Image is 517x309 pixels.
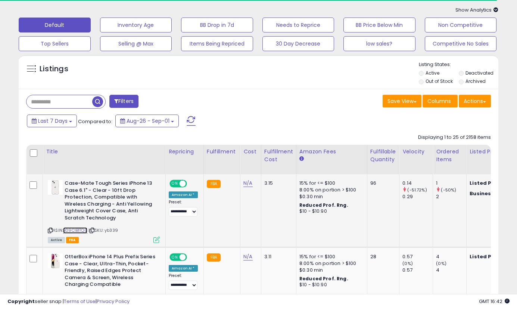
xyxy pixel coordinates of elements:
span: OFF [186,254,198,260]
strong: Copyright [7,298,35,305]
b: Reduced Prof. Rng. [299,202,348,208]
button: Items Being Repriced [181,36,253,51]
div: $0.30 min [299,193,361,200]
div: 96 [370,180,393,187]
div: Preset: [169,200,198,216]
div: 15% for <= $100 [299,253,361,260]
img: 3131pXSm45L._SL40_.jpg [48,253,63,268]
span: Show Analytics [455,6,498,13]
span: All listings currently available for purchase on Amazon [48,237,65,243]
a: B09C1B1TQ8 [63,227,87,234]
button: Inventory Age [100,18,172,32]
p: Listing States: [419,61,498,68]
small: (-50%) [441,187,456,193]
button: Save View [383,95,421,107]
h5: Listings [40,64,68,74]
div: 4 [436,267,466,274]
div: seller snap | | [7,298,130,305]
a: Privacy Policy [97,298,130,305]
button: Last 7 Days [27,115,77,127]
small: (-51.72%) [407,187,427,193]
div: Ordered Items [436,148,463,163]
div: 15% for <= $100 [299,180,361,187]
button: Competitive No Sales [425,36,497,51]
div: 1 [436,180,466,187]
small: FBA [207,253,221,262]
span: | SKU: yb339 [88,227,118,233]
button: Top Sellers [19,36,91,51]
button: Filters [109,95,138,108]
button: Selling @ Max [100,36,172,51]
button: Actions [459,95,491,107]
a: Terms of Use [64,298,96,305]
label: Deactivated [465,70,493,76]
div: Preset: [169,273,198,290]
button: Aug-26 - Sep-01 [115,115,179,127]
div: Amazon Fees [299,148,364,156]
small: FBA [207,180,221,188]
a: N/A [243,253,252,260]
span: OFF [186,181,198,187]
span: Compared to: [78,118,112,125]
div: 4 [436,253,466,260]
b: Business Price: [470,190,511,197]
button: Columns [423,95,458,107]
b: OtterBox iPhone 14 Plus Prefix Series Case - Clear, Ultra-Thin, Pocket-Friendly, Raised Edges Pro... [65,253,155,290]
div: $0.30 min [299,267,361,274]
div: Title [46,148,162,156]
label: Active [426,70,439,76]
div: Cost [243,148,258,156]
small: Amazon Fees. [299,156,304,162]
div: $10 - $10.90 [299,208,361,215]
span: 2025-09-9 16:42 GMT [479,298,510,305]
div: Repricing [169,148,200,156]
div: 3.15 [264,180,290,187]
a: N/A [243,180,252,187]
b: Listed Price: [470,180,504,187]
button: low sales? [343,36,415,51]
div: $10 - $10.90 [299,282,361,288]
small: (0%) [436,260,446,266]
b: Reduced Prof. Rng. [299,275,348,282]
small: (0%) [402,260,413,266]
div: 0.29 [402,193,433,200]
div: ASIN: [48,180,160,242]
div: 8.00% on portion > $100 [299,187,361,193]
div: Fulfillable Quantity [370,148,396,163]
label: Archived [465,78,486,84]
div: 0.14 [402,180,433,187]
div: Velocity [402,148,430,156]
div: 8.00% on portion > $100 [299,260,361,267]
span: ON [170,181,180,187]
div: Amazon AI * [169,191,198,198]
div: Fulfillment [207,148,237,156]
b: Listed Price: [470,253,504,260]
div: Fulfillment Cost [264,148,293,163]
button: BB Drop in 7d [181,18,253,32]
div: Amazon AI * [169,265,198,272]
div: 2 [436,193,466,200]
span: Last 7 Days [38,117,68,125]
button: 30 Day Decrease [262,36,334,51]
button: Non Competitive [425,18,497,32]
div: 0.57 [402,253,433,260]
span: ON [170,254,180,260]
b: Case-Mate Tough Series iPhone 13 Case 6.1" - Clear - 10ft Drop Protection, Compatible with Wirele... [65,180,155,223]
button: BB Price Below Min [343,18,415,32]
span: Columns [427,97,451,105]
div: 3.11 [264,253,290,260]
img: 31I+zo+JAPL._SL40_.jpg [48,180,63,195]
span: Aug-26 - Sep-01 [127,117,169,125]
div: 0.57 [402,267,433,274]
span: FBA [66,237,79,243]
label: Out of Stock [426,78,453,84]
div: Displaying 1 to 25 of 2158 items [418,134,491,141]
button: Default [19,18,91,32]
button: Needs to Reprice [262,18,334,32]
div: 28 [370,253,393,260]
